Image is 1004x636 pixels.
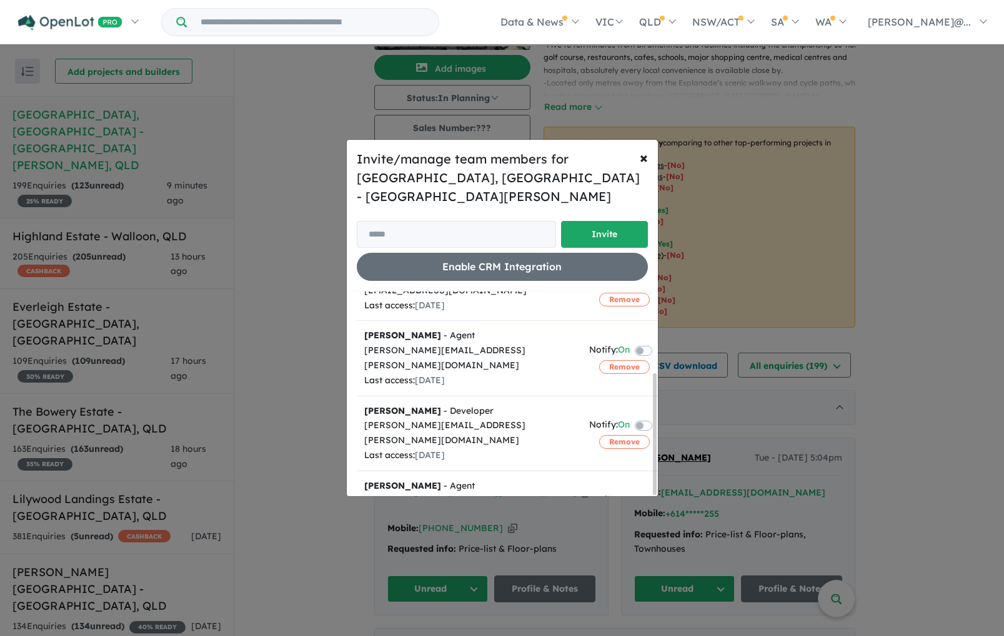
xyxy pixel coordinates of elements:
[415,374,445,386] span: [DATE]
[589,418,630,434] div: Notify:
[868,16,971,28] span: [PERSON_NAME]@...
[364,404,574,419] div: - Developer
[364,343,574,373] div: [PERSON_NAME][EMAIL_ADDRESS][PERSON_NAME][DOMAIN_NAME]
[364,405,441,416] strong: [PERSON_NAME]
[364,330,441,341] strong: [PERSON_NAME]
[189,9,436,36] input: Try estate name, suburb, builder or developer
[415,300,445,311] span: [DATE]
[618,343,630,360] span: On
[599,360,650,374] button: Remove
[357,150,648,206] h5: Invite/manage team members for [GEOGRAPHIC_DATA], [GEOGRAPHIC_DATA] - [GEOGRAPHIC_DATA][PERSON_NAME]
[589,343,630,360] div: Notify:
[364,479,574,494] div: - Agent
[618,492,630,509] span: On
[364,418,574,448] div: [PERSON_NAME][EMAIL_ADDRESS][PERSON_NAME][DOMAIN_NAME]
[364,373,574,388] div: Last access:
[415,449,445,461] span: [DATE]
[18,15,122,31] img: Openlot PRO Logo White
[364,494,574,524] div: [PERSON_NAME][EMAIL_ADDRESS][DOMAIN_NAME]
[364,448,574,463] div: Last access:
[364,328,574,343] div: - Agent
[364,298,574,313] div: Last access:
[561,221,648,248] button: Invite
[364,480,441,491] strong: [PERSON_NAME]
[357,253,648,281] button: Enable CRM Integration
[599,435,650,449] button: Remove
[618,418,630,434] span: On
[640,148,648,167] span: ×
[599,293,650,306] button: Remove
[589,492,630,509] div: Notify:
